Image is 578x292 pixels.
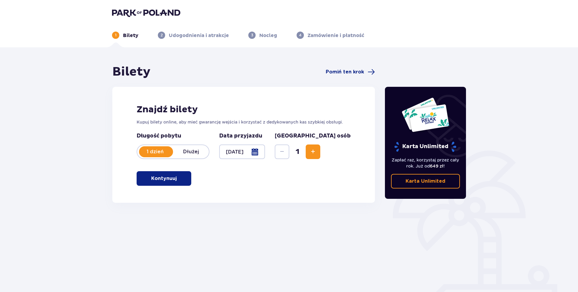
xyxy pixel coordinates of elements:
div: 3Nocleg [248,32,277,39]
p: 1 [115,32,117,38]
p: Nocleg [259,32,277,39]
p: Długość pobytu [137,132,209,140]
p: Data przyjazdu [219,132,262,140]
p: 3 [251,32,253,38]
p: Karta Unlimited [394,141,457,152]
p: Karta Unlimited [406,178,445,185]
a: Pomiń ten krok [326,68,375,76]
img: Dwie karty całoroczne do Suntago z napisem 'UNLIMITED RELAX', na białym tle z tropikalnymi liśćmi... [401,97,450,132]
p: 2 [161,32,163,38]
p: Kupuj bilety online, aby mieć gwarancję wejścia i korzystać z dedykowanych kas szybkiej obsługi. [137,119,351,125]
p: Zamówienie i płatność [308,32,364,39]
p: Bilety [123,32,138,39]
p: Zapłać raz, korzystaj przez cały rok. Już od ! [391,157,460,169]
span: Pomiń ten krok [326,69,364,75]
button: Zwiększ [306,144,320,159]
button: Zmniejsz [275,144,289,159]
a: Karta Unlimited [391,174,460,188]
p: [GEOGRAPHIC_DATA] osób [275,132,351,140]
span: 1 [291,147,304,156]
p: Kontynuuj [151,175,177,182]
p: 4 [299,32,301,38]
button: Kontynuuj [137,171,191,186]
h2: Znajdź bilety [137,104,351,115]
img: Park of Poland logo [112,8,180,17]
p: Dłużej [173,148,209,155]
p: Udogodnienia i atrakcje [169,32,229,39]
span: 649 zł [430,164,444,168]
h1: Bilety [112,64,151,80]
div: 1Bilety [112,32,138,39]
div: 2Udogodnienia i atrakcje [158,32,229,39]
div: 4Zamówienie i płatność [297,32,364,39]
p: 1 dzień [137,148,173,155]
